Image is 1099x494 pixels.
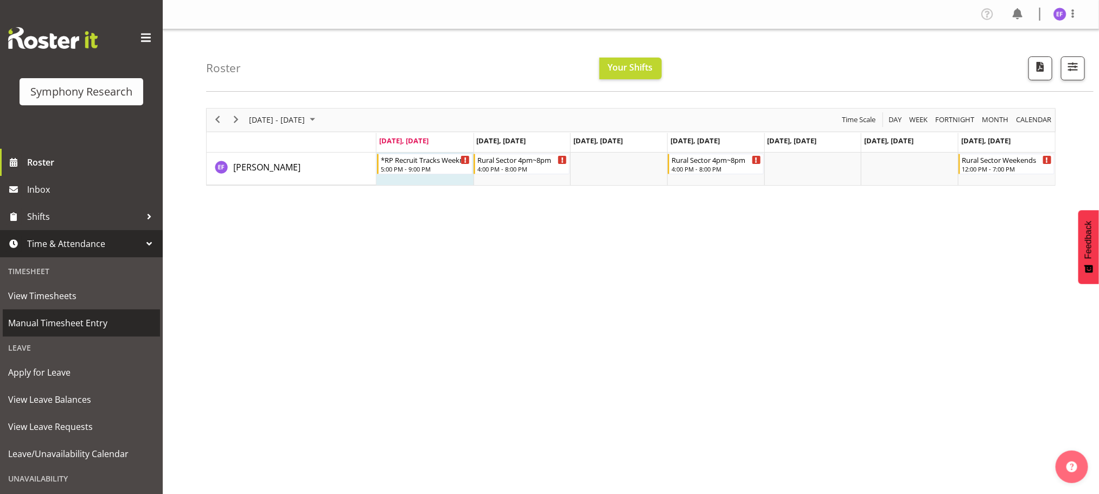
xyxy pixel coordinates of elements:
div: Edmond Fernandez"s event - Rural Sector Weekends Begin From Sunday, September 28, 2025 at 12:00:0... [959,154,1055,174]
span: [DATE], [DATE] [961,136,1011,145]
div: Leave [3,337,160,359]
span: View Leave Requests [8,419,155,435]
span: View Timesheets [8,288,155,304]
div: next period [227,109,245,131]
span: Leave/Unavailability Calendar [8,446,155,462]
div: Edmond Fernandez"s event - Rural Sector 4pm~8pm Begin From Tuesday, September 23, 2025 at 4:00:00... [474,154,570,174]
button: Timeline Month [980,113,1011,126]
div: Rural Sector 4pm~8pm [672,154,761,165]
button: Next [229,113,244,126]
a: View Leave Requests [3,413,160,440]
h4: Roster [206,62,241,74]
span: [DATE], [DATE] [864,136,913,145]
a: Leave/Unavailability Calendar [3,440,160,467]
span: calendar [1015,113,1052,126]
span: [PERSON_NAME] [233,161,301,173]
div: Rural Sector 4pm~8pm [477,154,567,165]
button: Feedback - Show survey [1078,210,1099,284]
div: Symphony Research [30,84,132,100]
span: [DATE] - [DATE] [248,113,306,126]
span: [DATE], [DATE] [670,136,720,145]
div: Timesheet [3,260,160,282]
div: 4:00 PM - 8:00 PM [477,164,567,173]
div: previous period [208,109,227,131]
span: Day [887,113,903,126]
div: 12:00 PM - 7:00 PM [962,164,1052,173]
button: Filter Shifts [1061,56,1085,80]
button: Previous [210,113,225,126]
span: Roster [27,154,157,170]
span: Inbox [27,181,157,198]
img: help-xxl-2.png [1066,461,1077,472]
span: [DATE], [DATE] [477,136,526,145]
button: September 2025 [247,113,320,126]
span: Fortnight [934,113,975,126]
button: Timeline Week [908,113,930,126]
span: [DATE], [DATE] [768,136,817,145]
span: Week [908,113,929,126]
span: Apply for Leave [8,364,155,381]
div: Edmond Fernandez"s event - Rural Sector 4pm~8pm Begin From Thursday, September 25, 2025 at 4:00:0... [668,154,764,174]
a: Manual Timesheet Entry [3,309,160,337]
span: Time & Attendance [27,236,141,252]
div: *RP Recruit Tracks Weeknights [381,154,470,165]
span: [DATE], [DATE] [379,136,429,145]
div: Rural Sector Weekends [962,154,1052,165]
span: Feedback [1084,221,1094,259]
td: Edmond Fernandez resource [207,153,376,185]
span: Month [981,113,1009,126]
span: Time Scale [841,113,877,126]
span: View Leave Balances [8,391,155,408]
div: Timeline Week of September 22, 2025 [206,108,1056,186]
button: Fortnight [934,113,976,126]
a: View Leave Balances [3,386,160,413]
button: Month [1014,113,1053,126]
a: Apply for Leave [3,359,160,386]
span: Manual Timesheet Entry [8,315,155,331]
img: edmond-fernandez1860.jpg [1053,8,1066,21]
button: Timeline Day [887,113,904,126]
div: 5:00 PM - 9:00 PM [381,164,470,173]
span: [DATE], [DATE] [573,136,623,145]
button: Time Scale [840,113,878,126]
span: Your Shifts [608,61,653,73]
button: Your Shifts [599,58,662,79]
div: Unavailability [3,467,160,490]
a: View Timesheets [3,282,160,309]
div: 4:00 PM - 8:00 PM [672,164,761,173]
button: Download a PDF of the roster according to the set date range. [1028,56,1052,80]
div: Edmond Fernandez"s event - *RP Recruit Tracks Weeknights Begin From Monday, September 22, 2025 at... [377,154,473,174]
img: Rosterit website logo [8,27,98,49]
span: Shifts [27,208,141,225]
table: Timeline Week of September 22, 2025 [376,153,1055,185]
div: September 22 - 28, 2025 [245,109,322,131]
a: [PERSON_NAME] [233,161,301,174]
